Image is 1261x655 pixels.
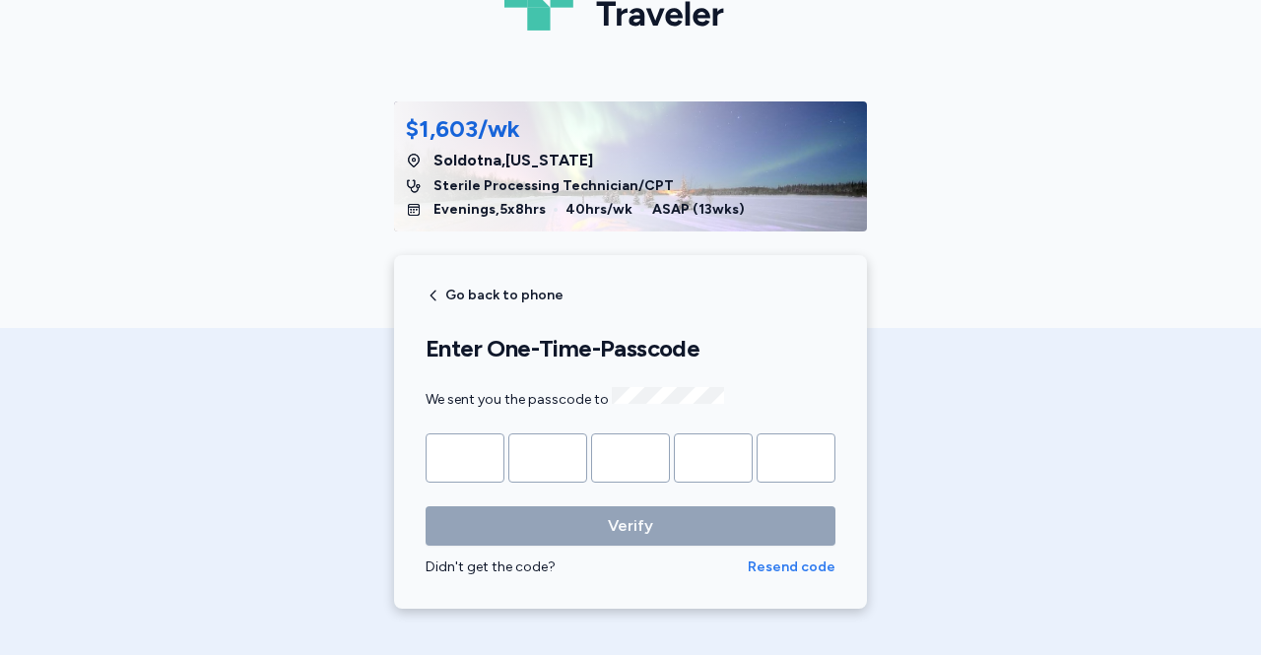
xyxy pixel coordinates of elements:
[757,433,835,483] input: Please enter OTP character 5
[433,200,546,220] span: Evenings , 5 x 8 hrs
[674,433,753,483] input: Please enter OTP character 4
[748,557,835,577] button: Resend code
[426,506,835,546] button: Verify
[433,176,674,196] span: Sterile Processing Technician/CPT
[426,391,724,408] span: We sent you the passcode to
[652,200,745,220] span: ASAP ( 13 wks)
[565,200,632,220] span: 40 hrs/wk
[433,149,593,172] span: Soldotna , [US_STATE]
[608,514,653,538] span: Verify
[426,334,835,363] h1: Enter One-Time-Passcode
[426,557,748,577] div: Didn't get the code?
[445,289,564,302] span: Go back to phone
[426,433,504,483] input: Please enter OTP character 1
[508,433,587,483] input: Please enter OTP character 2
[426,288,564,303] button: Go back to phone
[406,113,520,145] div: $1,603/wk
[591,433,670,483] input: Please enter OTP character 3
